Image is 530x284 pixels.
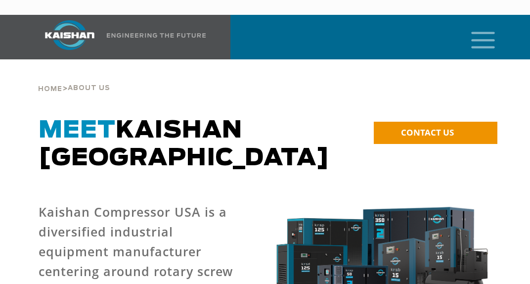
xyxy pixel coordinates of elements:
[374,122,497,144] a: CONTACT US
[33,20,107,50] img: kaishan logo
[33,15,208,59] a: Kaishan USA
[401,127,454,138] span: CONTACT US
[68,85,110,92] span: About Us
[467,29,484,46] a: mobile menu
[39,119,330,170] span: Kaishan [GEOGRAPHIC_DATA]
[38,84,62,93] a: Home
[38,86,62,93] span: Home
[39,119,116,142] span: Meet
[107,33,206,38] img: Engineering the future
[38,59,110,97] div: >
